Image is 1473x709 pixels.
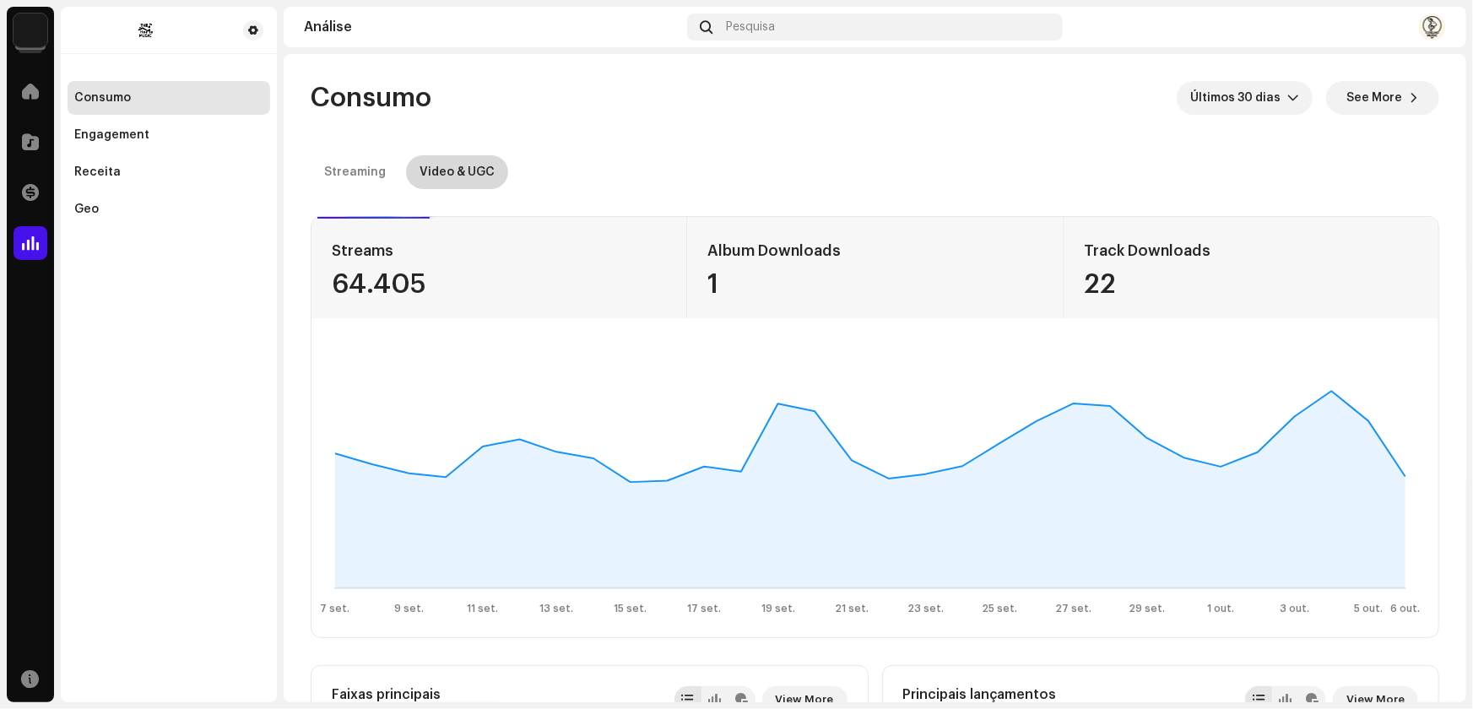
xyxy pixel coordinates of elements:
[539,603,573,614] text: 13 set.
[1280,603,1309,614] text: 3 out.
[74,128,149,142] div: Engagement
[1346,81,1402,115] span: See More
[1207,603,1234,614] text: 1 out.
[68,118,270,152] re-m-nav-item: Engagement
[304,20,680,34] div: Análise
[835,603,869,614] text: 21 set.
[1419,14,1446,41] img: 9209a818-ae4a-4b6b-ac49-10dab2ebe703
[761,603,795,614] text: 19 set.
[332,271,666,298] div: 64.405
[74,165,121,179] div: Receita
[1326,81,1439,115] button: See More
[74,203,99,216] div: Geo
[68,192,270,226] re-m-nav-item: Geo
[74,91,131,105] div: Consumo
[614,603,647,614] text: 15 set.
[1190,81,1287,115] span: Últimos 30 dias
[1391,603,1421,614] text: 6 out.
[982,603,1017,614] text: 25 set.
[394,603,424,614] text: 9 set.
[707,237,1042,264] div: Album Downloads
[311,81,431,115] span: Consumo
[1129,603,1165,614] text: 29 set.
[321,603,350,614] text: 7 set.
[74,20,216,41] img: f599b786-36f7-43ff-9e93-dc84791a6e00
[903,686,1057,703] div: Principais lançamentos
[1084,271,1418,298] div: 22
[332,686,463,703] div: Faixas principais
[420,155,495,189] div: Video & UGC
[907,603,944,614] text: 23 set.
[1287,81,1299,115] div: dropdown trigger
[324,155,386,189] div: Streaming
[727,20,776,34] span: Pesquisa
[68,155,270,189] re-m-nav-item: Receita
[1084,237,1418,264] div: Track Downloads
[1055,603,1091,614] text: 27 set.
[332,237,666,264] div: Streams
[687,603,721,614] text: 17 set.
[707,271,1042,298] div: 1
[467,603,498,614] text: 11 set.
[14,14,47,47] img: c86870aa-2232-4ba3-9b41-08f587110171
[68,81,270,115] re-m-nav-item: Consumo
[1354,603,1383,614] text: 5 out.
